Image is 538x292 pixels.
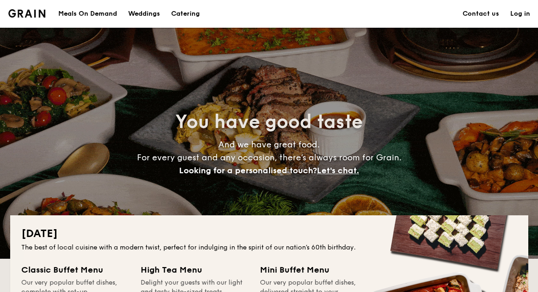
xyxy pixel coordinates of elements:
span: And we have great food. For every guest and any occasion, there’s always room for Grain. [137,140,402,176]
h2: [DATE] [21,226,517,241]
div: High Tea Menu [141,263,249,276]
span: You have good taste [175,111,363,133]
span: Let's chat. [317,165,359,176]
div: Mini Buffet Menu [260,263,368,276]
img: Grain [8,9,46,18]
span: Looking for a personalised touch? [179,165,317,176]
div: Classic Buffet Menu [21,263,130,276]
a: Logotype [8,9,46,18]
div: The best of local cuisine with a modern twist, perfect for indulging in the spirit of our nation’... [21,243,517,252]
